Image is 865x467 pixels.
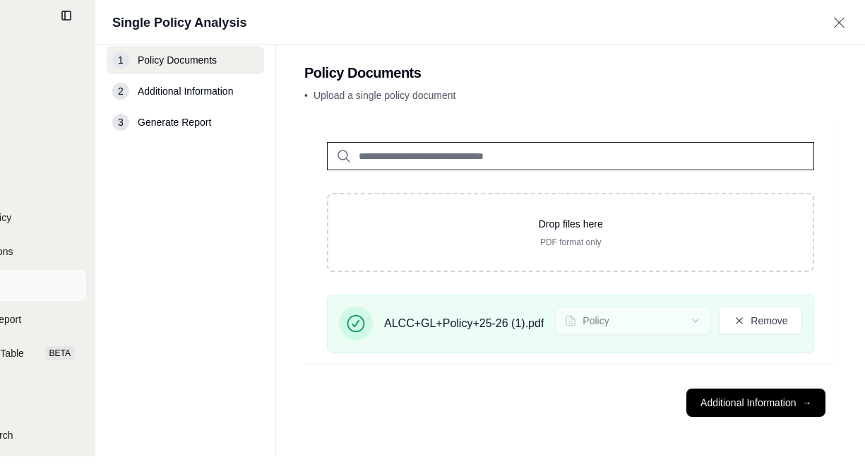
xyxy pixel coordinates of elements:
div: 3 [112,114,129,131]
span: → [801,396,811,410]
h2: Policy Documents [304,63,837,83]
span: Policy Documents [138,53,217,67]
span: ALCC+GL+Policy+25-26 (1).pdf [384,315,544,332]
button: Remove [719,307,802,335]
span: Additional Information [138,84,233,98]
span: Generate Report [138,115,211,129]
div: 2 [112,83,129,100]
div: 1 [112,52,129,69]
p: PDF format only [351,237,790,248]
button: Collapse sidebar [55,4,78,27]
span: • [304,90,308,101]
span: BETA [45,346,75,360]
p: Drop files here [351,217,790,231]
h1: Single Policy Analysis [112,13,246,32]
span: Upload a single policy document [314,90,456,101]
button: Additional Information→ [686,389,825,417]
